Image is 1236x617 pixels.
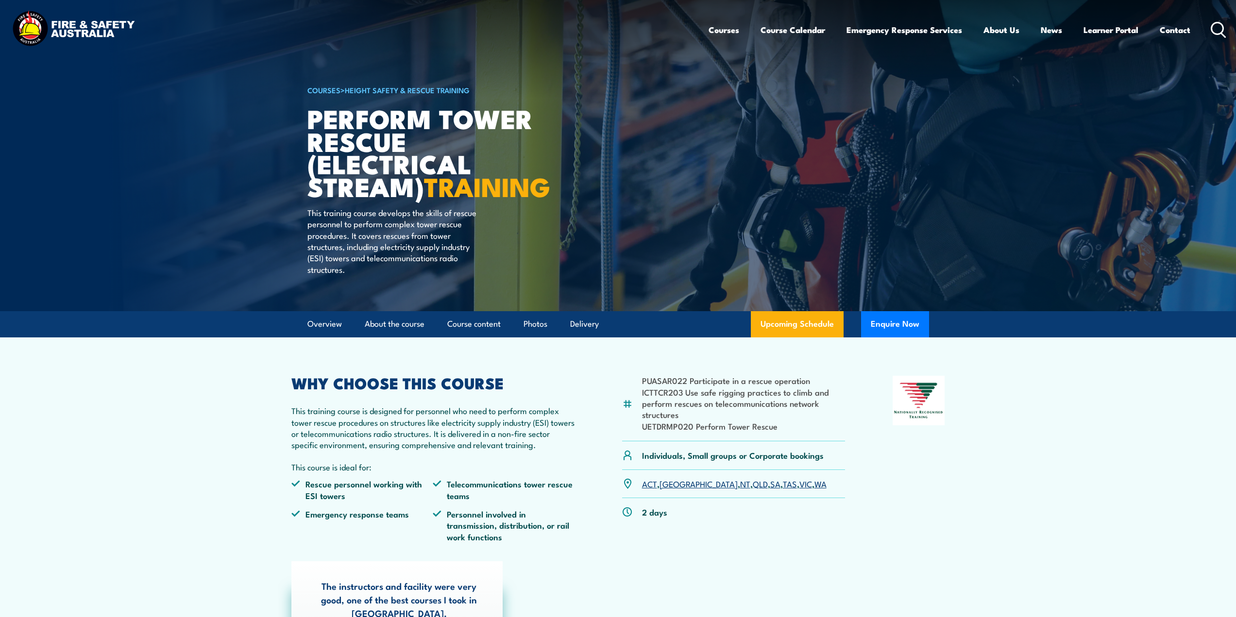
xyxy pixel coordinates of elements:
[291,508,433,542] li: Emergency response teams
[847,17,962,43] a: Emergency Response Services
[307,84,340,95] a: COURSES
[307,311,342,337] a: Overview
[524,311,547,337] a: Photos
[770,478,780,489] a: SA
[307,84,547,96] h6: >
[291,478,433,501] li: Rescue personnel working with ESI towers
[983,17,1019,43] a: About Us
[307,207,485,275] p: This training course develops the skills of rescue personnel to perform complex tower rescue proc...
[861,311,929,337] button: Enquire Now
[642,478,657,489] a: ACT
[642,375,846,386] li: PUASAR022 Participate in a rescue operation
[761,17,825,43] a: Course Calendar
[307,107,547,198] h1: Perform tower rescue (Electrical Stream)
[291,405,575,450] p: This training course is designed for personnel who need to perform complex tower rescue procedure...
[1160,17,1190,43] a: Contact
[893,376,945,425] img: Nationally Recognised Training logo.
[345,84,470,95] a: Height Safety & Rescue Training
[753,478,768,489] a: QLD
[642,506,667,517] p: 2 days
[783,478,797,489] a: TAS
[291,461,575,472] p: This course is ideal for:
[433,478,575,501] li: Telecommunications tower rescue teams
[570,311,599,337] a: Delivery
[447,311,501,337] a: Course content
[642,450,824,461] p: Individuals, Small groups or Corporate bookings
[814,478,827,489] a: WA
[709,17,739,43] a: Courses
[642,386,846,420] li: ICTTCR203 Use safe rigging practices to climb and perform rescues on telecommunications network s...
[740,478,750,489] a: NT
[642,420,846,432] li: UETDRMP020 Perform Tower Rescue
[291,376,575,389] h2: WHY CHOOSE THIS COURSE
[433,508,575,542] li: Personnel involved in transmission, distribution, or rail work functions
[1084,17,1138,43] a: Learner Portal
[660,478,738,489] a: [GEOGRAPHIC_DATA]
[799,478,812,489] a: VIC
[642,478,827,489] p: , , , , , , ,
[424,166,550,206] strong: TRAINING
[365,311,424,337] a: About the course
[1041,17,1062,43] a: News
[751,311,844,337] a: Upcoming Schedule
